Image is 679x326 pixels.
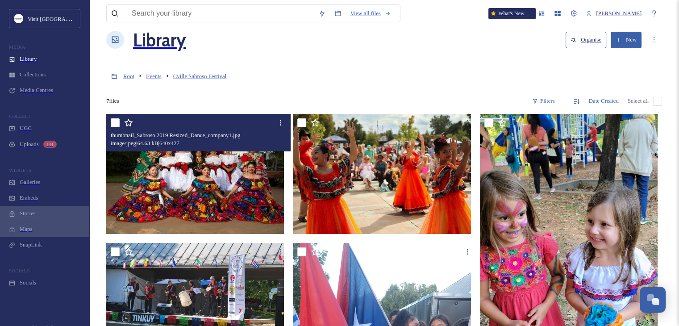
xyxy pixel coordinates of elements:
span: Library [20,56,37,63]
a: What's New [488,8,529,19]
span: Cville Sabroso Festival [173,73,226,79]
span: thumbnail_Sabroso 2019 Resized_Dance_company1.jpg [111,132,240,138]
img: Circle%20Logo.png [14,14,23,23]
div: Filters [528,93,559,109]
div: Date Created [584,93,623,109]
span: Media Centres [20,87,53,94]
span: Maps [20,226,32,233]
span: 7 file s [106,98,119,104]
a: Events [146,72,162,80]
span: image/jpeg | 64.63 kB | 640 x 427 [111,140,179,146]
span: WIDGETS [9,167,31,173]
a: View all files [346,6,396,21]
button: Organise [566,32,606,48]
a: [PERSON_NAME] [582,6,646,21]
h1: Library [133,29,186,51]
button: Open Chat [640,287,666,313]
span: [PERSON_NAME] [596,10,642,17]
div: What's New [488,8,535,19]
img: Sabroso_horizonal_dancers+crowd_screenshot_22051096_1941435572778769_8878309524469841510_o.jpg [293,113,473,234]
span: SOCIALS [9,268,30,273]
a: Cville Sabroso Festival [173,72,226,80]
a: Organise [566,32,611,48]
span: SnapLink [20,242,42,248]
span: Galleries [20,179,40,186]
button: New [611,32,642,48]
span: COLLECT [9,113,31,119]
span: Root [123,73,134,79]
span: MEDIA [9,44,25,50]
span: Visit [GEOGRAPHIC_DATA] [28,15,98,22]
span: Socials [20,280,36,286]
span: Embeds [20,195,38,201]
span: Collections [20,71,46,78]
a: Root [123,72,134,80]
a: Library [133,17,186,63]
span: Stories [20,210,36,217]
span: Select all [628,98,649,104]
span: Events [146,73,162,79]
span: Uploads [20,141,39,148]
input: Search your library [127,5,314,22]
span: UGC [20,125,32,132]
div: 144 [43,141,57,148]
img: thumbnail_Sabroso 2019 Resized_Dance_company1.jpg [106,114,287,234]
